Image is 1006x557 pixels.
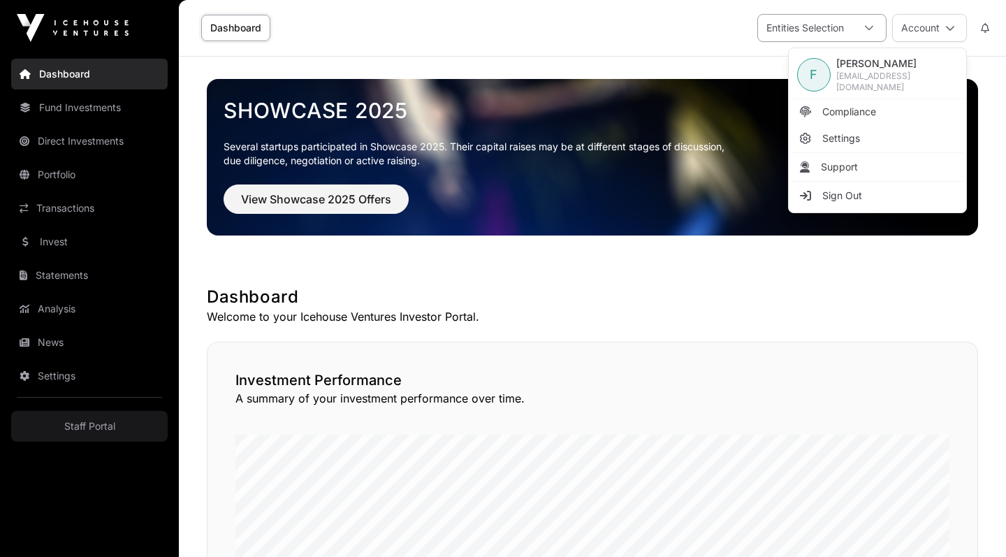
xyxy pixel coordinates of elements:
[11,193,168,224] a: Transactions
[207,308,978,325] p: Welcome to your Icehouse Ventures Investor Portal.
[207,79,978,236] img: Showcase 2025
[11,126,168,157] a: Direct Investments
[17,14,129,42] img: Icehouse Ventures Logo
[792,154,963,180] li: Support
[11,411,168,442] a: Staff Portal
[792,99,963,124] a: Compliance
[224,198,409,212] a: View Showcase 2025 Offers
[235,390,949,407] p: A summary of your investment performance over time.
[792,126,963,151] a: Settings
[241,191,391,208] span: View Showcase 2025 Offers
[11,260,168,291] a: Statements
[201,15,270,41] a: Dashboard
[836,71,958,93] span: [EMAIL_ADDRESS][DOMAIN_NAME]
[235,370,949,390] h2: Investment Performance
[822,131,860,145] span: Settings
[11,361,168,391] a: Settings
[936,490,1006,557] iframe: Chat Widget
[11,226,168,257] a: Invest
[11,92,168,123] a: Fund Investments
[821,160,858,174] span: Support
[11,59,168,89] a: Dashboard
[836,57,958,71] span: [PERSON_NAME]
[822,189,862,203] span: Sign Out
[810,65,817,85] span: F
[207,286,978,308] h1: Dashboard
[11,327,168,358] a: News
[892,14,967,42] button: Account
[792,183,963,208] li: Sign Out
[11,294,168,324] a: Analysis
[822,105,876,119] span: Compliance
[224,185,409,214] button: View Showcase 2025 Offers
[758,15,852,41] div: Entities Selection
[224,98,961,123] a: Showcase 2025
[11,159,168,190] a: Portfolio
[224,140,961,168] p: Several startups participated in Showcase 2025. Their capital raises may be at different stages o...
